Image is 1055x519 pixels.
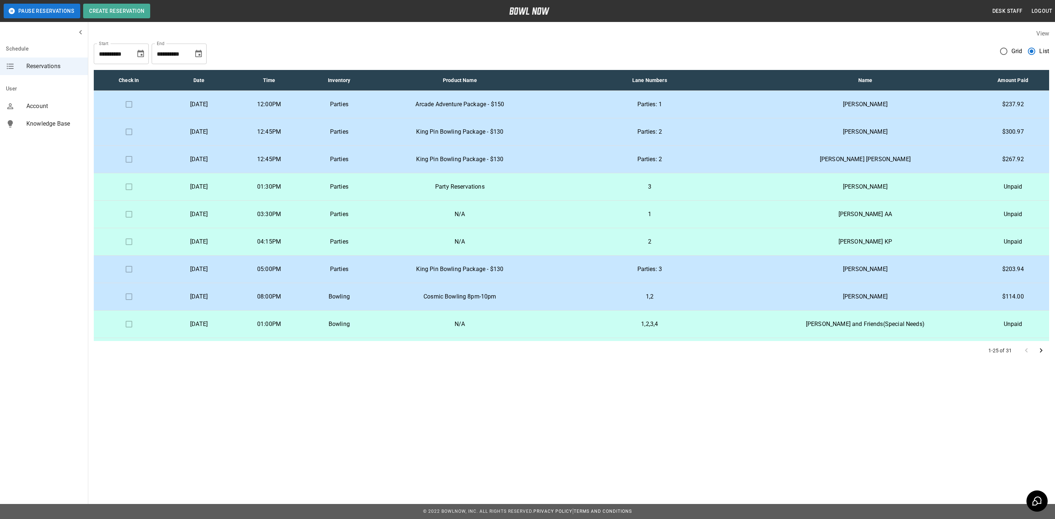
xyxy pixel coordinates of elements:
p: $203.94 [982,265,1043,274]
p: King Pin Bowling Package - $130 [380,127,540,136]
p: N/A [380,237,540,246]
p: Parties [310,127,368,136]
p: [PERSON_NAME] [759,182,971,191]
span: Reservations [26,62,82,71]
p: 12:45PM [240,155,298,164]
th: Time [234,70,304,91]
button: Go to next page [1034,343,1048,358]
p: King Pin Bowling Package - $130 [380,155,540,164]
p: Bowling [310,292,368,301]
p: 1,2 [551,292,748,301]
span: Knowledge Base [26,119,82,128]
p: [DATE] [170,265,228,274]
th: Inventory [304,70,374,91]
p: [DATE] [170,155,228,164]
p: $300.97 [982,127,1043,136]
th: Product Name [374,70,546,91]
p: [PERSON_NAME] KP [759,237,971,246]
p: 1 [551,210,748,219]
p: Unpaid [982,210,1043,219]
p: Parties: 1 [551,100,748,109]
p: 2 [551,237,748,246]
p: 12:45PM [240,127,298,136]
button: Logout [1029,4,1055,18]
span: © 2022 BowlNow, Inc. All Rights Reserved. [423,509,533,514]
label: View [1036,30,1049,37]
p: Parties: 3 [551,265,748,274]
p: 1-25 of 31 [988,347,1012,354]
p: Unpaid [982,237,1043,246]
p: [PERSON_NAME] [759,292,971,301]
p: [PERSON_NAME] AA [759,210,971,219]
p: Arcade Adventure Package - $150 [380,100,540,109]
button: Pause Reservations [4,4,80,18]
p: [DATE] [170,237,228,246]
p: N/A [380,210,540,219]
p: Cosmic Bowling 8pm-10pm [380,292,540,301]
p: 01:00PM [240,320,298,329]
p: [DATE] [170,127,228,136]
p: 05:00PM [240,265,298,274]
p: [DATE] [170,320,228,329]
button: Choose date, selected date is Aug 30, 2025 [133,47,148,61]
p: Parties [310,182,368,191]
p: Parties [310,210,368,219]
th: Name [754,70,977,91]
p: 08:00PM [240,292,298,301]
p: Party Reservations [380,182,540,191]
p: Parties [310,237,368,246]
th: Lane Numbers [545,70,754,91]
p: [DATE] [170,210,228,219]
p: $114.00 [982,292,1043,301]
button: Create Reservation [83,4,150,18]
p: Parties [310,100,368,109]
button: Desk Staff [989,4,1026,18]
p: Unpaid [982,182,1043,191]
p: N/A [380,320,540,329]
p: [PERSON_NAME] [759,127,971,136]
img: logo [509,7,549,15]
p: Parties: 2 [551,127,748,136]
p: 01:30PM [240,182,298,191]
p: Parties [310,265,368,274]
th: Check In [94,70,164,91]
p: 3 [551,182,748,191]
p: 03:30PM [240,210,298,219]
th: Date [164,70,234,91]
span: Account [26,102,82,111]
p: [PERSON_NAME] [PERSON_NAME] [759,155,971,164]
p: [PERSON_NAME] [759,265,971,274]
a: Terms and Conditions [574,509,632,514]
p: 1,2,3,4 [551,320,748,329]
button: Choose date, selected date is Sep 30, 2025 [191,47,206,61]
span: Grid [1011,47,1022,56]
p: 04:15PM [240,237,298,246]
p: [PERSON_NAME] [759,100,971,109]
a: Privacy Policy [533,509,572,514]
p: [DATE] [170,100,228,109]
p: [DATE] [170,292,228,301]
th: Amount Paid [977,70,1049,91]
p: Parties: 2 [551,155,748,164]
p: $267.92 [982,155,1043,164]
p: 12:00PM [240,100,298,109]
p: Parties [310,155,368,164]
p: King Pin Bowling Package - $130 [380,265,540,274]
p: $237.92 [982,100,1043,109]
p: Bowling [310,320,368,329]
p: [PERSON_NAME] and Friends(Special Needs) [759,320,971,329]
p: Unpaid [982,320,1043,329]
p: [DATE] [170,182,228,191]
span: List [1039,47,1049,56]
